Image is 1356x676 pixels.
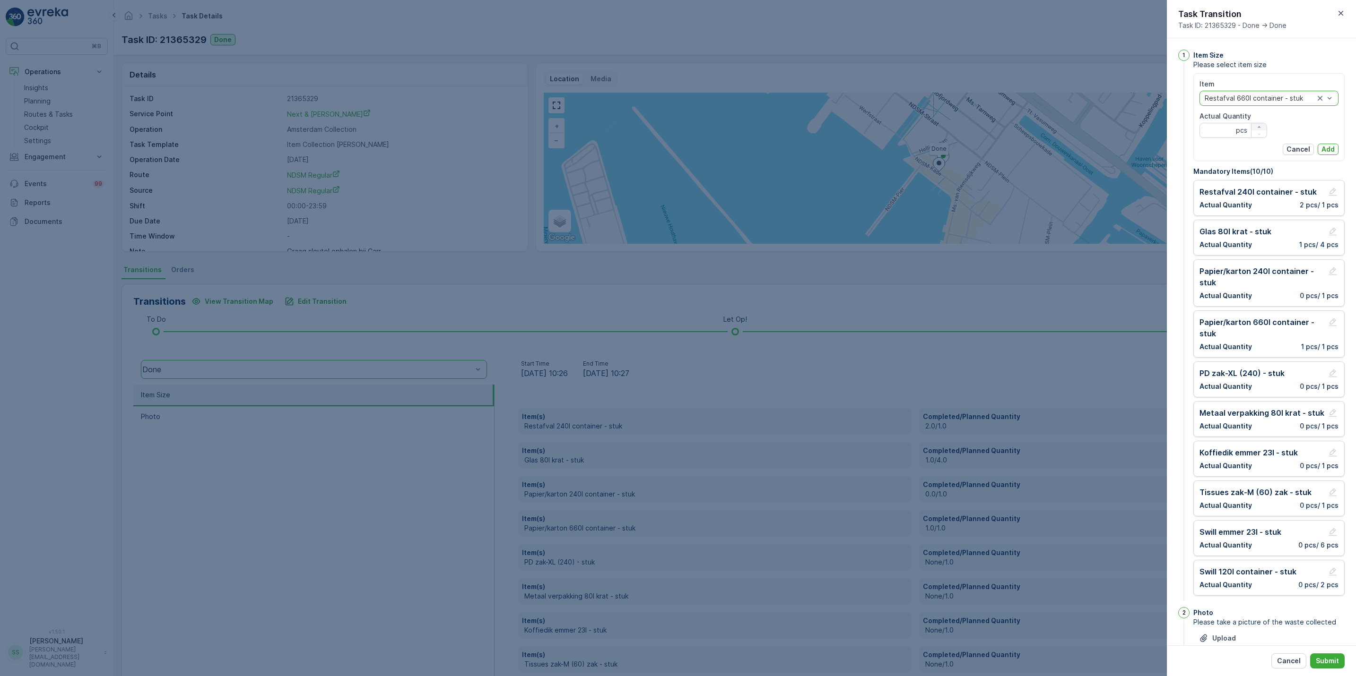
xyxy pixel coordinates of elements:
[1178,607,1190,618] div: 2
[1200,580,1252,590] p: Actual Quantity
[1300,382,1339,391] p: 0 pcs / 1 pcs
[1193,167,1345,176] p: Mandatory Items ( 10 / 10 )
[1277,656,1301,666] p: Cancel
[1298,580,1339,590] p: 0 pcs / 2 pcs
[1299,240,1339,249] p: 1 pcs / 4 pcs
[1286,145,1310,154] p: Cancel
[1200,240,1252,249] p: Actual Quantity
[1193,631,1242,646] button: Upload File
[1310,653,1345,668] button: Submit
[1300,461,1339,471] p: 0 pcs / 1 pcs
[1178,8,1286,21] p: Task Transition
[1200,342,1252,351] p: Actual Quantity
[1200,382,1252,391] p: Actual Quantity
[1193,51,1224,60] p: Item Size
[1300,291,1339,300] p: 0 pcs / 1 pcs
[1193,608,1213,617] p: Photo
[1236,126,1247,135] p: pcs
[1200,407,1324,419] p: Metaal verpakking 80l krat - stuk
[1321,145,1335,154] p: Add
[1316,656,1339,666] p: Submit
[1178,21,1286,30] span: Task ID: 21365329 - Done -> Done
[1200,540,1252,550] p: Actual Quantity
[1200,501,1252,510] p: Actual Quantity
[1212,633,1236,643] p: Upload
[1200,265,1327,288] p: Papier/karton 240l container - stuk
[1318,144,1339,155] button: Add
[1200,200,1252,210] p: Actual Quantity
[1200,461,1252,471] p: Actual Quantity
[1200,186,1317,197] p: Restafval 240l container - stuk
[1200,368,1285,379] p: PD zak-XL (240) - stuk
[1283,144,1314,155] button: Cancel
[1200,112,1251,120] label: Actual Quantity
[1300,421,1339,431] p: 0 pcs / 1 pcs
[1200,226,1271,237] p: Glas 80l krat - stuk
[1200,447,1298,458] p: Koffiedik emmer 23l - stuk
[1193,617,1345,627] span: Please take a picture of the waste collected
[1200,291,1252,300] p: Actual Quantity
[1200,421,1252,431] p: Actual Quantity
[1300,200,1339,210] p: 2 pcs / 1 pcs
[1301,342,1339,351] p: 1 pcs / 1 pcs
[1193,60,1345,69] span: Please select item size
[1200,526,1281,538] p: Swill emmer 23l - stuk
[1271,653,1306,668] button: Cancel
[1200,317,1327,339] p: Papier/karton 660l container - stuk
[1200,566,1296,577] p: Swill 120l container - stuk
[1300,501,1339,510] p: 0 pcs / 1 pcs
[1178,50,1190,61] div: 1
[1200,80,1215,88] label: Item
[1200,487,1312,498] p: Tissues zak-M (60) zak - stuk
[1298,540,1339,550] p: 0 pcs / 6 pcs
